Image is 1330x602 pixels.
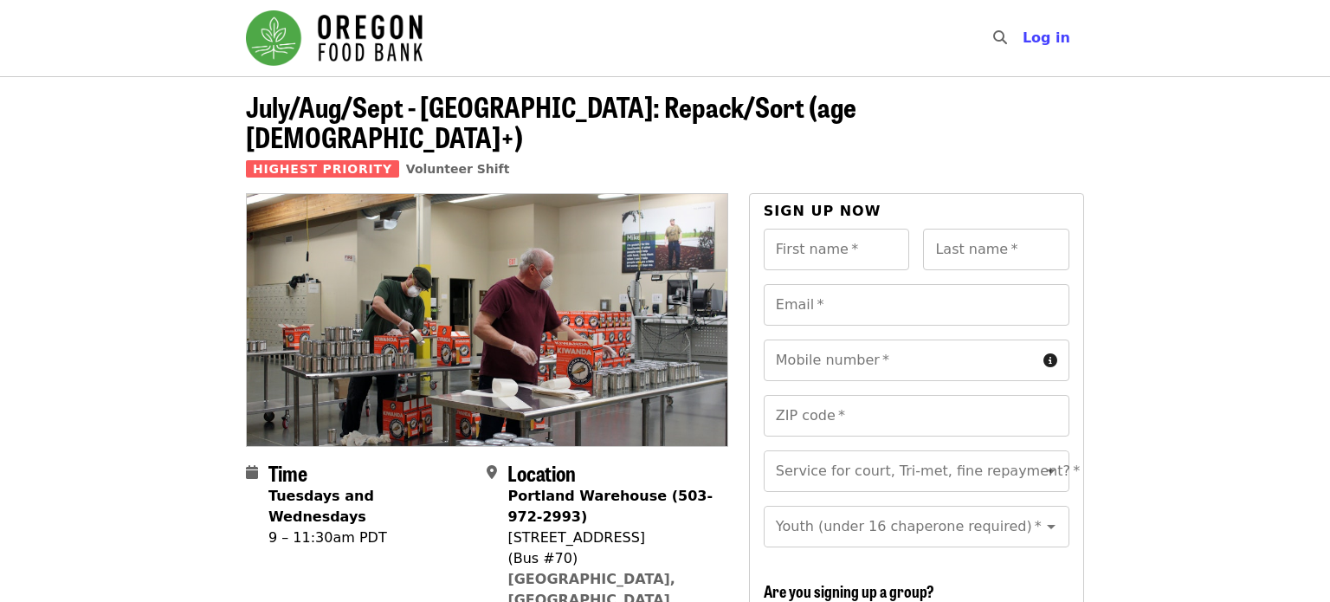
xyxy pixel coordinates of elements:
[1039,459,1063,483] button: Open
[764,229,910,270] input: First name
[268,488,374,525] strong: Tuesdays and Wednesdays
[1023,29,1070,46] span: Log in
[246,10,423,66] img: Oregon Food Bank - Home
[764,340,1036,381] input: Mobile number
[923,229,1069,270] input: Last name
[268,528,473,548] div: 9 – 11:30am PDT
[764,579,934,602] span: Are you signing up a group?
[246,464,258,481] i: calendar icon
[764,203,881,219] span: Sign up now
[1039,515,1063,539] button: Open
[507,457,576,488] span: Location
[406,162,510,176] a: Volunteer Shift
[993,29,1007,46] i: search icon
[247,194,727,445] img: July/Aug/Sept - Portland: Repack/Sort (age 16+) organized by Oregon Food Bank
[764,284,1069,326] input: Email
[1009,21,1084,55] button: Log in
[246,86,856,157] span: July/Aug/Sept - [GEOGRAPHIC_DATA]: Repack/Sort (age [DEMOGRAPHIC_DATA]+)
[1043,353,1057,369] i: circle-info icon
[268,457,307,488] span: Time
[507,548,713,569] div: (Bus #70)
[246,160,399,178] span: Highest Priority
[487,464,497,481] i: map-marker-alt icon
[507,528,713,548] div: [STREET_ADDRESS]
[1017,17,1031,59] input: Search
[507,488,713,525] strong: Portland Warehouse (503-972-2993)
[764,395,1069,437] input: ZIP code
